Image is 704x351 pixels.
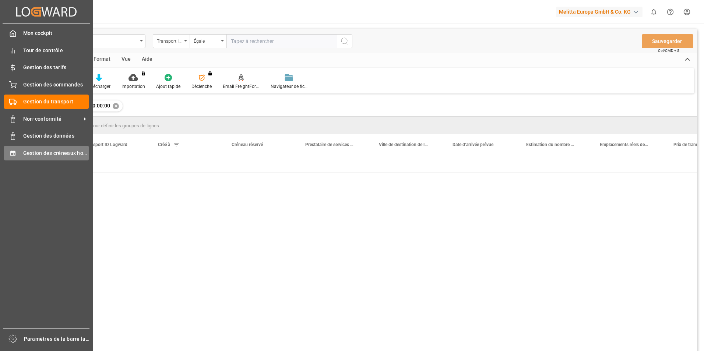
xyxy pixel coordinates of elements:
[194,36,219,45] div: Égale
[56,123,159,128] span: Faites glisser ici pour définir les groupes de lignes
[271,83,307,90] div: Navigateur de fichiers
[190,34,226,48] button: Ouvrir le menu
[4,26,89,40] a: Mon cockpit
[4,60,89,75] a: Gestion des tarifs
[84,142,127,147] span: Transport ID Logward
[116,53,136,66] div: Vue
[23,98,89,106] span: Gestion du transport
[600,142,649,147] span: Emplacements réels des palettes
[305,142,355,147] span: Prestataire de services de transport
[226,34,337,48] input: Tapez à rechercher
[23,132,89,140] span: Gestion des données
[157,36,182,45] div: Transport ID Logward
[113,103,119,109] div: ✕
[337,34,352,48] button: Bouton de recherche
[453,142,493,147] span: Date d’arrivée prévue
[642,34,693,48] button: Sauvegarder
[379,142,428,147] span: Ville de destination de livraison
[88,53,116,66] div: Format
[23,149,89,157] span: Gestion des créneaux horaires
[526,142,575,147] span: Estimation du nombre de places de palettes
[232,142,263,147] span: Créneau réservé
[23,64,89,71] span: Gestion des tarifs
[4,129,89,143] a: Gestion des données
[4,43,89,57] a: Tour de contrôle
[4,77,89,92] a: Gestion des commandes
[23,81,89,89] span: Gestion des commandes
[136,53,158,66] div: Aide
[223,83,260,90] div: Email FreightForwarders
[23,29,89,37] span: Mon cockpit
[658,48,679,53] span: Ctrl/CMD + S
[23,47,89,54] span: Tour de contrôle
[153,34,190,48] button: Ouvrir le menu
[556,5,645,19] button: Melitta Europa GmbH & Co. KG
[158,142,170,147] span: Créé à
[24,335,90,343] span: Paramètres de la barre latérale
[23,115,81,123] span: Non-conformité
[662,4,679,20] button: Centre d’aide
[4,146,89,160] a: Gestion des créneaux horaires
[645,4,662,20] button: Afficher 0 nouvelles notifications
[156,83,180,90] div: Ajout rapide
[88,83,110,90] div: Télécharger
[4,95,89,109] a: Gestion du transport
[559,8,631,16] font: Melitta Europa GmbH & Co. KG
